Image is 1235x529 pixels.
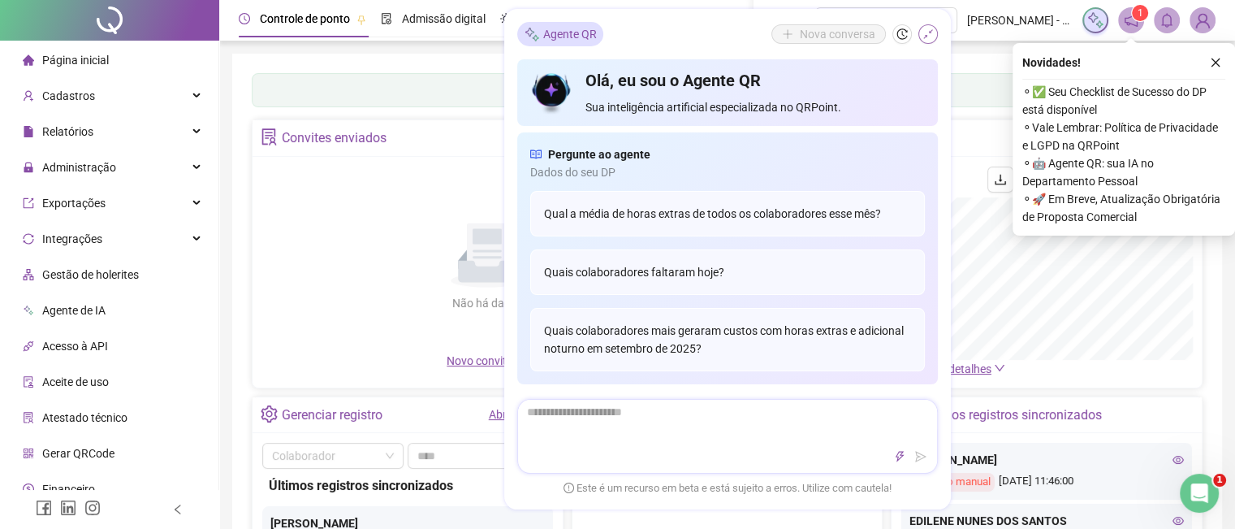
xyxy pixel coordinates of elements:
div: Convites enviados [282,124,386,152]
img: 89511 [1190,8,1215,33]
span: api [23,340,34,352]
button: Nova conversa [771,24,886,44]
span: 1 [1213,474,1226,487]
span: Novo convite [447,354,528,367]
div: Últimos registros sincronizados [269,475,546,496]
img: icon [530,69,573,116]
span: left [172,504,184,515]
button: send [911,447,931,466]
span: solution [23,412,34,423]
button: thunderbolt [890,447,909,466]
span: Acesso à API [42,340,108,353]
span: Gerar QRCode [42,447,114,460]
img: sparkle-icon.fc2bf0ac1784a2077858766a79e2daf3.svg [524,25,540,42]
span: eye [1172,454,1184,466]
span: read [530,145,542,163]
span: notification [1124,13,1138,28]
span: Aceite de uso [42,375,109,388]
span: pushpin [356,15,366,24]
span: lock [23,162,34,173]
span: ⚬ Vale Lembrar: Política de Privacidade e LGPD na QRPoint [1022,119,1225,154]
sup: 1 [1132,5,1148,21]
span: Cadastros [42,89,95,102]
img: sparkle-icon.fc2bf0ac1784a2077858766a79e2daf3.svg [1086,11,1104,29]
span: solution [261,128,278,145]
span: Sua inteligência artificial especializada no QRPoint. [585,98,924,116]
span: clock-circle [239,13,250,24]
span: Este é um recurso em beta e está sujeito a erros. Utilize com cautela! [564,480,892,496]
span: file-done [381,13,392,24]
span: Administração [42,161,116,174]
span: Controle de ponto [260,12,350,25]
div: Quais colaboradores mais geraram custos com horas extras e adicional noturno em setembro de 2025? [530,308,925,371]
span: Financeiro [42,483,95,496]
span: Página inicial [42,54,109,67]
span: Pergunte ao agente [548,145,650,163]
span: dollar [23,483,34,495]
span: 1 [1138,7,1143,19]
span: [PERSON_NAME] - [PERSON_NAME] [967,11,1073,29]
span: Novidades ! [1022,54,1081,72]
div: Gerenciar registro [282,401,382,429]
span: exclamation-circle [564,482,574,492]
span: setting [261,405,278,423]
div: [PERSON_NAME] [909,451,1184,469]
span: home [23,54,34,66]
span: file [23,126,34,137]
span: Integrações [42,232,102,245]
span: user-add [23,90,34,102]
div: Registro manual [909,473,995,492]
span: Agente de IA [42,304,106,317]
span: Relatórios [42,125,93,138]
span: Dados do seu DP [530,163,925,181]
span: audit [23,376,34,388]
div: Últimos registros sincronizados [922,401,1102,429]
span: Atestado técnico [42,411,127,424]
h4: Olá, eu sou o Agente QR [585,69,924,92]
span: close [1210,57,1221,68]
span: instagram [84,500,101,516]
iframe: Intercom live chat [1180,474,1219,513]
span: down [994,362,1005,374]
span: sync [23,233,34,245]
span: Admissão digital [402,12,486,25]
span: export [23,197,34,209]
span: history [896,28,908,40]
a: Ver detalhes down [929,362,1005,375]
span: Gestão de holerites [42,268,139,281]
span: facebook [36,500,52,516]
span: Ver detalhes [929,362,991,375]
span: bell [1159,13,1174,28]
span: apartment [23,269,34,280]
span: sun [500,13,512,24]
span: ⚬ ✅ Seu Checklist de Sucesso do DP está disponível [1022,83,1225,119]
a: Abrir registro [489,408,555,421]
span: qrcode [23,448,34,459]
div: [DATE] 11:46:00 [909,473,1184,492]
div: Agente QR [517,22,603,46]
div: Não há dados [412,294,562,312]
div: Quais colaboradores faltaram hoje? [530,249,925,295]
div: Qual a média de horas extras de todos os colaboradores esse mês? [530,191,925,236]
span: download [994,173,1007,186]
span: Exportações [42,197,106,210]
span: linkedin [60,500,76,516]
span: ⚬ 🤖 Agente QR: sua IA no Departamento Pessoal [1022,154,1225,190]
span: ⚬ 🚀 Em Breve, Atualização Obrigatória de Proposta Comercial [1022,190,1225,226]
span: eye [1172,515,1184,527]
span: shrink [922,28,934,40]
span: thunderbolt [894,451,905,462]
